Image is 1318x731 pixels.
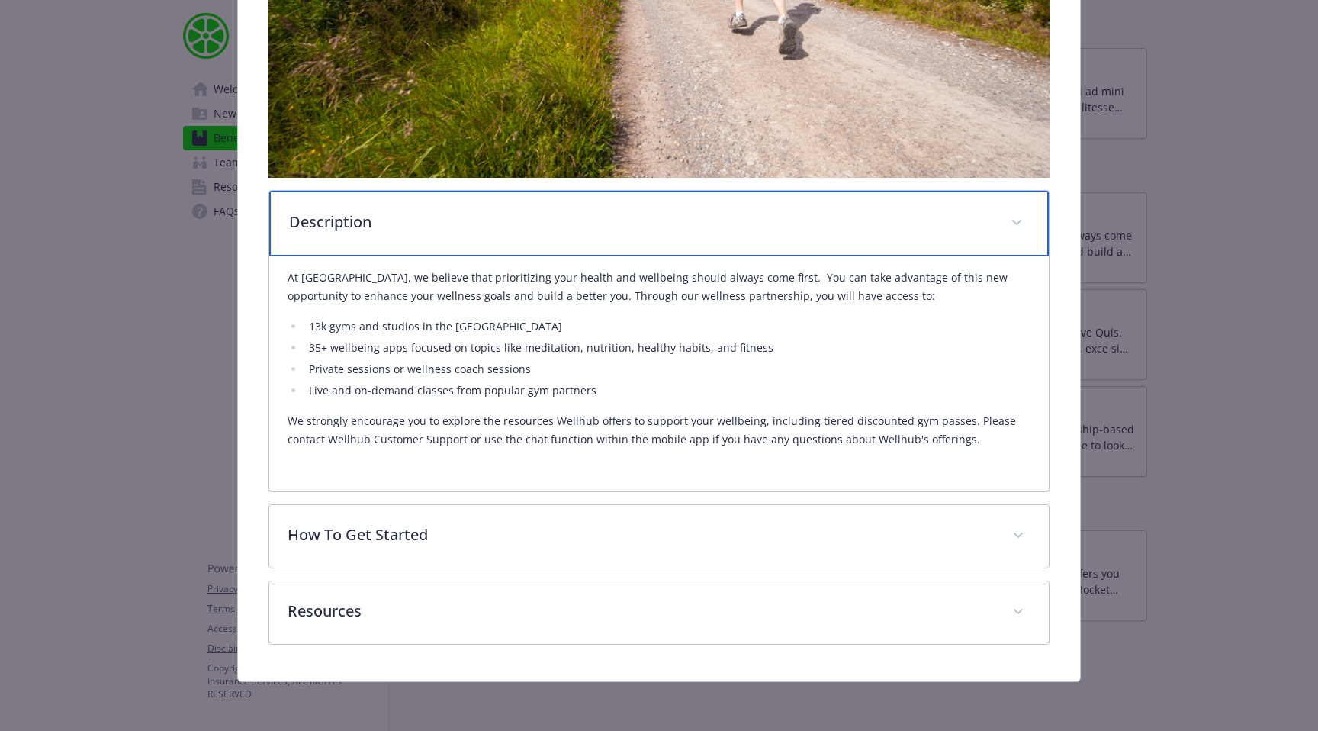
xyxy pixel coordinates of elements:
div: Description [269,256,1049,491]
div: Resources [269,581,1049,644]
li: Private sessions or wellness coach sessions [304,360,1030,378]
p: We strongly encourage you to explore the resources Wellhub offers to support your wellbeing, incl... [288,412,1030,449]
p: Description [289,211,992,233]
div: Description [269,191,1049,256]
li: Live and on-demand classes from popular gym partners [304,382,1030,400]
li: 35+ wellbeing apps focused on topics like meditation, nutrition, healthy habits, and fitness [304,339,1030,357]
p: At [GEOGRAPHIC_DATA], we believe that prioritizing your health and wellbeing should always come f... [288,269,1030,305]
li: 13k gyms and studios in the [GEOGRAPHIC_DATA] [304,317,1030,336]
div: How To Get Started [269,505,1049,568]
p: Resources [288,600,994,623]
p: How To Get Started [288,523,994,546]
